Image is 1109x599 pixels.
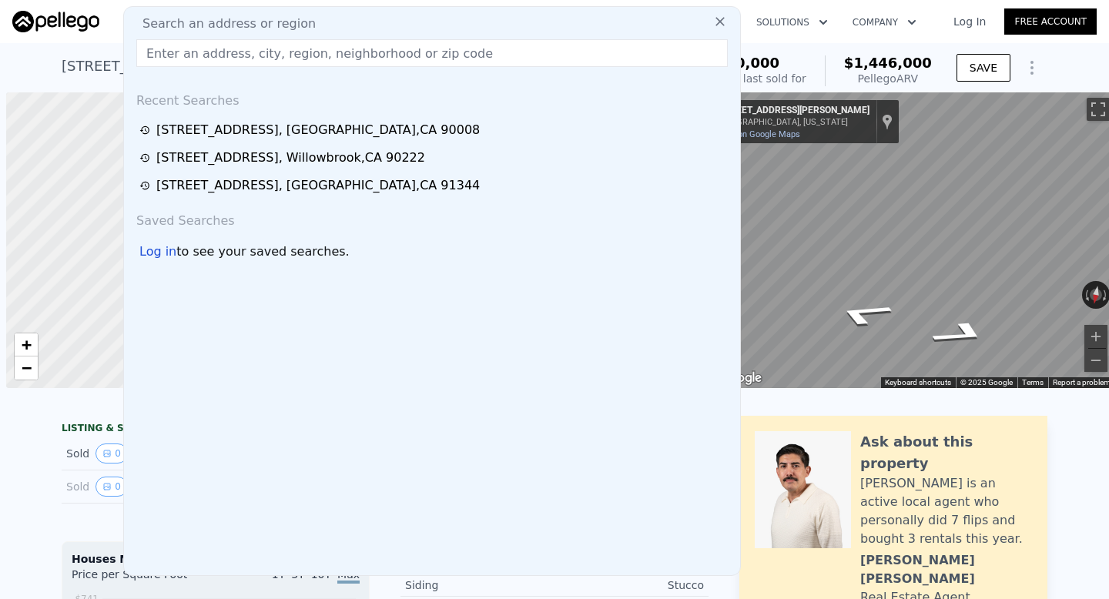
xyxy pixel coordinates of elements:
div: Stucco [554,577,704,593]
a: Free Account [1004,8,1097,35]
button: Keyboard shortcuts [885,377,951,388]
a: [STREET_ADDRESS], [GEOGRAPHIC_DATA],CA 91344 [139,176,729,195]
button: Zoom out [1084,349,1107,372]
path: Go Northwest, Don Quixote Dr [907,315,1016,351]
button: Solutions [744,8,840,36]
button: Show Options [1017,52,1047,83]
div: [PERSON_NAME] [PERSON_NAME] [860,551,1032,588]
div: [STREET_ADDRESS] , Willowbrook , CA 90222 [156,149,425,167]
div: Siding [405,577,554,593]
div: Houses Median Sale [72,551,360,567]
a: Terms (opens in new tab) [1022,378,1044,387]
button: SAVE [957,54,1010,82]
span: Search an address or region [130,15,316,33]
button: View historical data [95,443,128,463]
button: Rotate counterclockwise [1082,281,1091,309]
path: Go East, Don Quixote Dr [810,296,917,332]
div: Pellego ARV [844,71,932,86]
a: Log In [935,14,1004,29]
div: [STREET_ADDRESS] , [GEOGRAPHIC_DATA] , CA 90008 [62,55,431,77]
input: Enter an address, city, region, neighborhood or zip code [136,39,728,67]
div: Recent Searches [130,79,734,116]
a: View on Google Maps [717,129,800,139]
a: [STREET_ADDRESS], [GEOGRAPHIC_DATA],CA 90008 [139,121,729,139]
div: [GEOGRAPHIC_DATA], [US_STATE] [717,117,869,127]
div: LISTING & SALE HISTORY [62,422,370,437]
button: Company [840,8,929,36]
span: Max [337,568,360,584]
span: $230,000 [707,55,780,71]
span: $1,446,000 [844,55,932,71]
div: Off Market, last sold for [680,71,806,86]
div: Price per Square Foot [72,567,216,591]
div: [STREET_ADDRESS][PERSON_NAME] [717,105,869,117]
div: [STREET_ADDRESS] , [GEOGRAPHIC_DATA] , CA 90008 [156,121,480,139]
div: Log in [139,243,176,261]
div: Sold [66,477,203,497]
button: View historical data [95,477,128,497]
div: Sold [66,443,203,463]
img: Pellego [12,11,99,32]
div: Saved Searches [130,199,734,236]
span: to see your saved searches. [176,243,349,261]
div: Ask about this property [860,431,1032,474]
a: Show location on map [882,113,893,130]
div: [PERSON_NAME] is an active local agent who personally did 7 flips and bought 3 rentals this year. [860,474,1032,548]
div: [STREET_ADDRESS] , [GEOGRAPHIC_DATA] , CA 91344 [156,176,480,195]
span: + [22,335,32,354]
button: Zoom in [1084,325,1107,348]
a: Zoom out [15,356,38,380]
a: [STREET_ADDRESS], Willowbrook,CA 90222 [139,149,729,167]
button: Reset the view [1087,280,1104,310]
span: © 2025 Google [960,378,1013,387]
a: Zoom in [15,333,38,356]
span: − [22,358,32,377]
